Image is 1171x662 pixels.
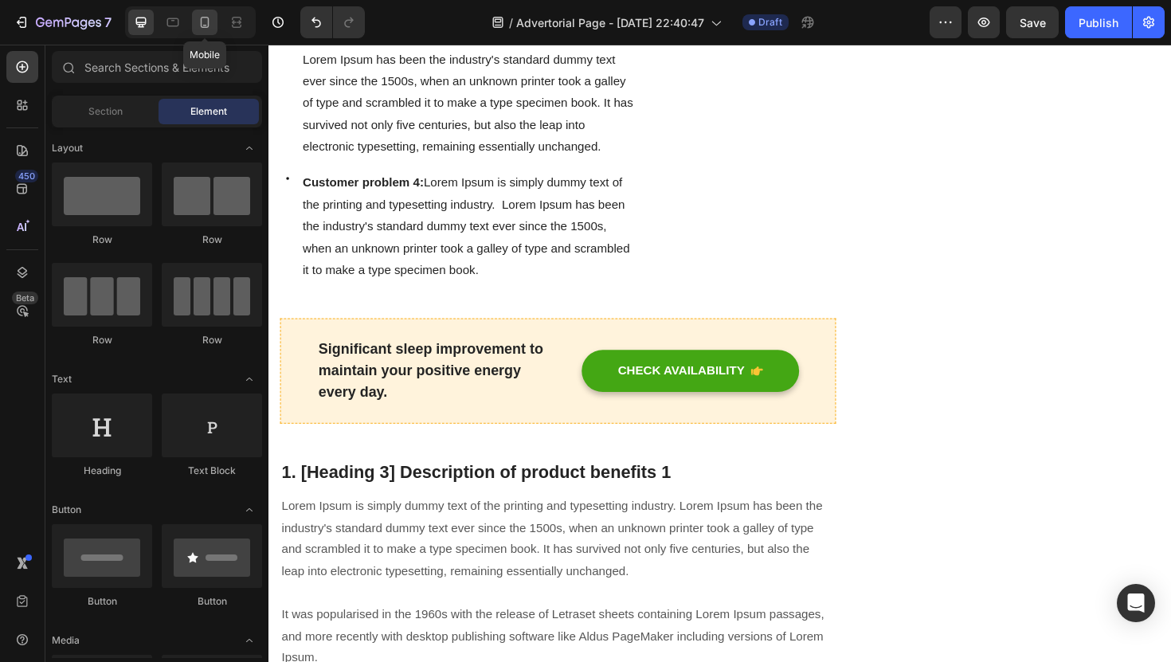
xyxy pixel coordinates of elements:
span: / [509,14,513,31]
div: Beta [12,292,38,304]
span: Toggle open [237,366,262,392]
span: Draft [758,15,782,29]
span: Layout [52,141,83,155]
p: Lorem Ipsum is simply dummy text of the printing and typesetting industry. Lorem Ipsum has been t... [14,478,599,661]
div: Row [162,333,262,347]
span: Element [190,104,227,119]
div: Button [162,594,262,609]
span: Advertorial Page - [DATE] 22:40:47 [516,14,704,31]
div: Row [52,233,152,247]
div: Open Intercom Messenger [1117,584,1155,622]
button: Publish [1065,6,1132,38]
div: Text Block [162,464,262,478]
span: Text [52,372,72,386]
button: CHECK AVAILABILITY [331,323,562,368]
iframe: Design area [268,45,1171,662]
p: 1. [Heading 3] Description of product benefits 1 [14,441,599,465]
span: Toggle open [237,497,262,523]
p: 7 [104,13,112,32]
span: Save [1020,16,1046,29]
span: Button [52,503,81,517]
input: Search Sections & Elements [52,51,262,83]
div: Heading [52,464,152,478]
span: Media [52,633,80,648]
div: CHECK AVAILABILITY [370,336,504,355]
div: 450 [15,170,38,182]
button: 7 [6,6,119,38]
button: Save [1006,6,1059,38]
span: Section [88,104,123,119]
div: Undo/Redo [300,6,365,38]
div: Row [162,233,262,247]
div: Publish [1079,14,1118,31]
div: Button [52,594,152,609]
div: Row [52,333,152,347]
span: Toggle open [237,628,262,653]
span: Toggle open [237,135,262,161]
